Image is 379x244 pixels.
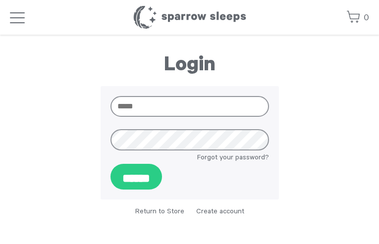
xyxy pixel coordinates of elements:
a: Return to Store [135,208,184,216]
a: 0 [346,7,369,29]
h1: Login [101,54,279,79]
h1: Sparrow Sleeps [133,5,247,30]
a: Create account [196,208,244,216]
a: Forgot your password? [197,153,269,164]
